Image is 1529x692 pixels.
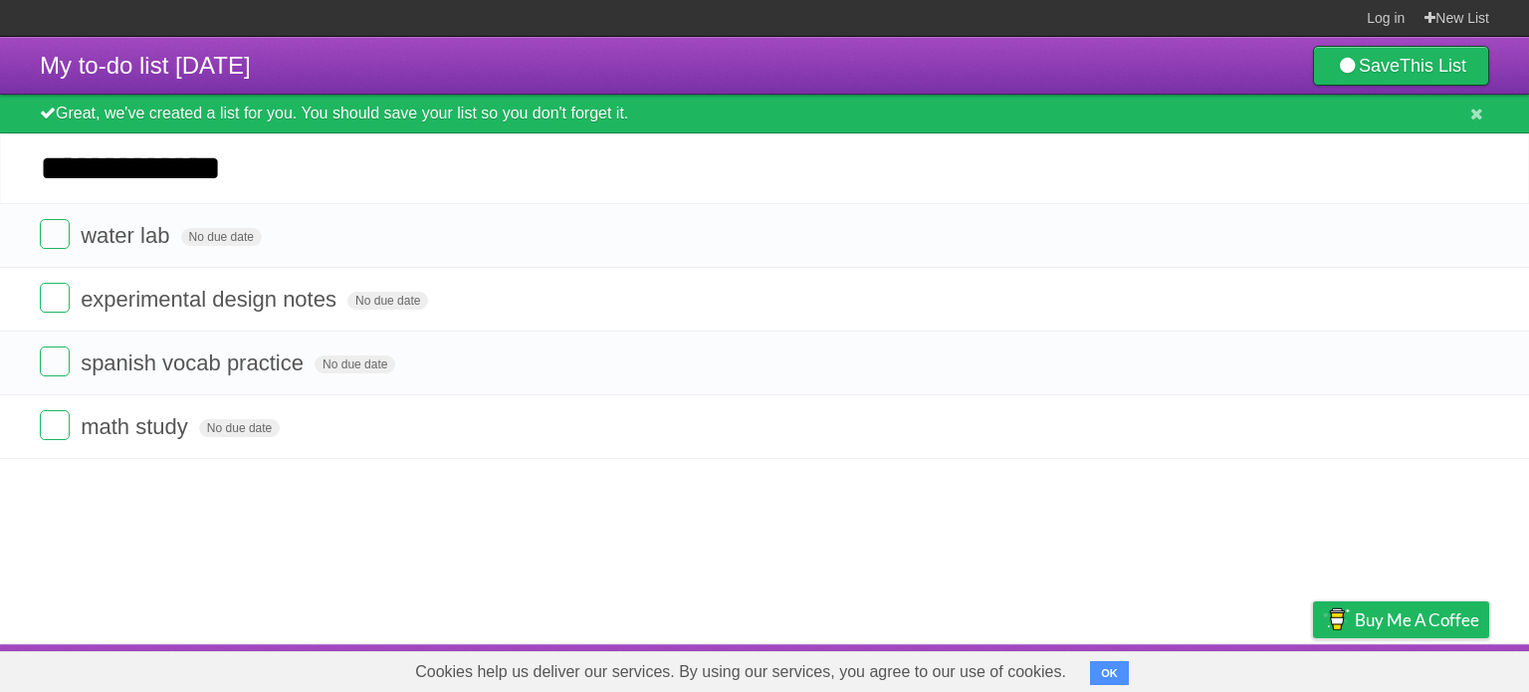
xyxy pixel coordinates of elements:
span: My to-do list [DATE] [40,52,251,79]
label: Done [40,346,70,376]
a: SaveThis List [1313,46,1489,86]
span: No due date [181,228,262,246]
label: Done [40,283,70,313]
label: Done [40,410,70,440]
a: About [1048,649,1090,687]
img: Buy me a coffee [1323,602,1350,636]
a: Suggest a feature [1364,649,1489,687]
span: experimental design notes [81,287,341,312]
a: Buy me a coffee [1313,601,1489,638]
span: water lab [81,223,174,248]
span: spanish vocab practice [81,350,309,375]
span: Buy me a coffee [1355,602,1479,637]
a: Developers [1114,649,1195,687]
b: This List [1400,56,1466,76]
button: OK [1090,661,1129,685]
span: Cookies help us deliver our services. By using our services, you agree to our use of cookies. [395,652,1086,692]
span: math study [81,414,193,439]
span: No due date [315,355,395,373]
a: Privacy [1287,649,1339,687]
label: Done [40,219,70,249]
span: No due date [347,292,428,310]
a: Terms [1219,649,1263,687]
span: No due date [199,419,280,437]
